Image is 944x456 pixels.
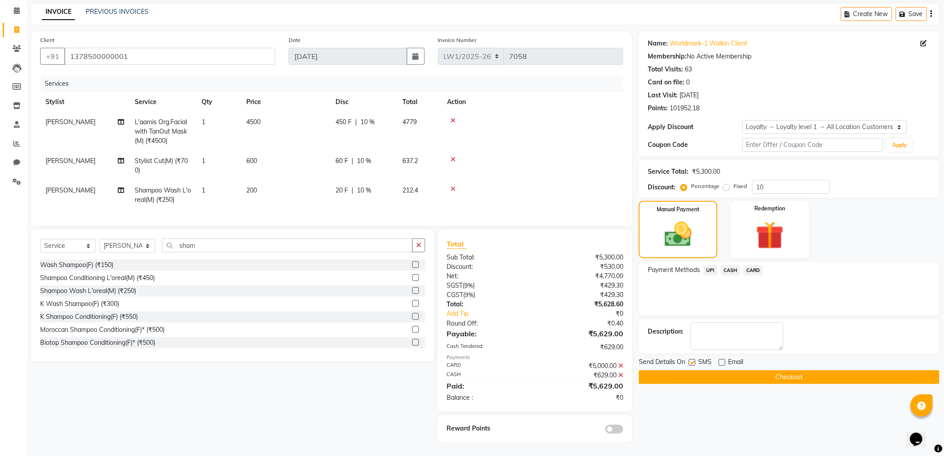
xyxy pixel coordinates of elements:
div: ₹5,629.00 [535,328,630,339]
th: Disc [330,92,397,112]
div: CARD [440,361,535,371]
label: Client [40,36,54,44]
div: Balance : [440,393,535,402]
span: CARD [744,265,763,276]
div: Discount: [440,262,535,272]
th: Price [241,92,330,112]
div: K Shampoo Conditioning(F) (₹550) [40,312,138,322]
div: ₹0.40 [535,319,630,328]
span: 4779 [402,118,417,126]
label: Manual Payment [657,205,700,213]
div: ₹629.00 [535,343,630,352]
span: [PERSON_NAME] [46,186,95,194]
div: ( ) [440,281,535,290]
label: Fixed [733,182,747,190]
div: Discount: [648,183,675,192]
div: ₹5,300.00 [692,167,720,176]
span: CASH [721,265,740,276]
div: ₹0 [535,393,630,402]
label: Date [289,36,301,44]
div: Round Off: [440,319,535,328]
span: Stylist Cut(M) (₹700) [135,157,188,174]
th: Service [129,92,196,112]
th: Qty [196,92,241,112]
span: 212.4 [402,186,418,194]
span: 450 F [335,117,352,127]
span: 1 [202,118,205,126]
div: Service Total: [648,167,688,176]
span: Total [447,239,467,249]
a: INVOICE [42,4,75,20]
div: Net: [440,272,535,281]
label: Percentage [691,182,720,190]
div: 101952.18 [670,104,700,113]
div: ₹4,770.00 [535,272,630,281]
span: Payment Methods [648,265,700,275]
div: 0 [686,78,690,87]
span: 4500 [246,118,261,126]
div: ₹0 [551,309,630,318]
div: ₹429.30 [535,281,630,290]
span: 20 F [335,186,348,195]
div: 63 [685,65,692,74]
img: _cash.svg [656,219,700,250]
a: PREVIOUS INVOICES [86,8,149,16]
span: Email [728,357,743,368]
button: +91 [40,48,65,65]
button: Save [896,7,927,21]
div: Last Visit: [648,91,678,100]
div: ₹5,628.60 [535,300,630,309]
div: No Active Membership [648,52,931,61]
span: 10 % [357,156,371,166]
span: | [352,156,353,166]
span: 1 [202,186,205,194]
button: Checkout [639,370,940,384]
span: UPI [704,265,717,276]
a: Worldmark-1 Walkin Client [670,39,747,48]
div: Coupon Code [648,140,742,150]
div: Payments [447,354,623,361]
div: Payable: [440,328,535,339]
th: Action [442,92,623,112]
div: Moroccan Shampoo Conditioning(F)* (₹500) [40,325,165,335]
span: 10 % [360,117,375,127]
span: [PERSON_NAME] [46,118,95,126]
div: Services [41,75,630,92]
span: L'aamis Org.Facial with TanOut Mask(M) (₹4500) [135,118,187,145]
div: Total Visits: [648,65,683,74]
span: SMS [698,357,712,368]
span: 637.2 [402,157,418,165]
div: ₹5,000.00 [535,361,630,371]
div: Sub Total: [440,253,535,262]
span: 9% [464,282,473,289]
div: ₹429.30 [535,290,630,300]
th: Total [397,92,442,112]
div: Description: [648,327,683,336]
div: ₹5,300.00 [535,253,630,262]
th: Stylist [40,92,129,112]
span: 600 [246,157,257,165]
div: ₹530.00 [535,262,630,272]
div: Membership: [648,52,687,61]
span: 1 [202,157,205,165]
span: [PERSON_NAME] [46,157,95,165]
span: | [352,186,353,195]
input: Search or Scan [162,238,413,252]
div: ( ) [440,290,535,300]
div: Name: [648,39,668,48]
div: Points: [648,104,668,113]
label: Invoice Number [438,36,477,44]
span: 10 % [357,186,371,195]
div: ₹629.00 [535,371,630,380]
div: Apply Discount [648,122,742,132]
span: Shampoo Wash L'oreal(M) (₹250) [135,186,191,204]
div: [DATE] [679,91,699,100]
input: Search by Name/Mobile/Email/Code [64,48,275,65]
button: Create New [841,7,892,21]
span: Send Details On [639,357,685,368]
span: SGST [447,281,463,289]
div: Biotop Shampoo Conditioning(F)* (₹500) [40,338,155,347]
span: 60 F [335,156,348,166]
a: Add Tip [440,309,551,318]
div: Card on file: [648,78,684,87]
